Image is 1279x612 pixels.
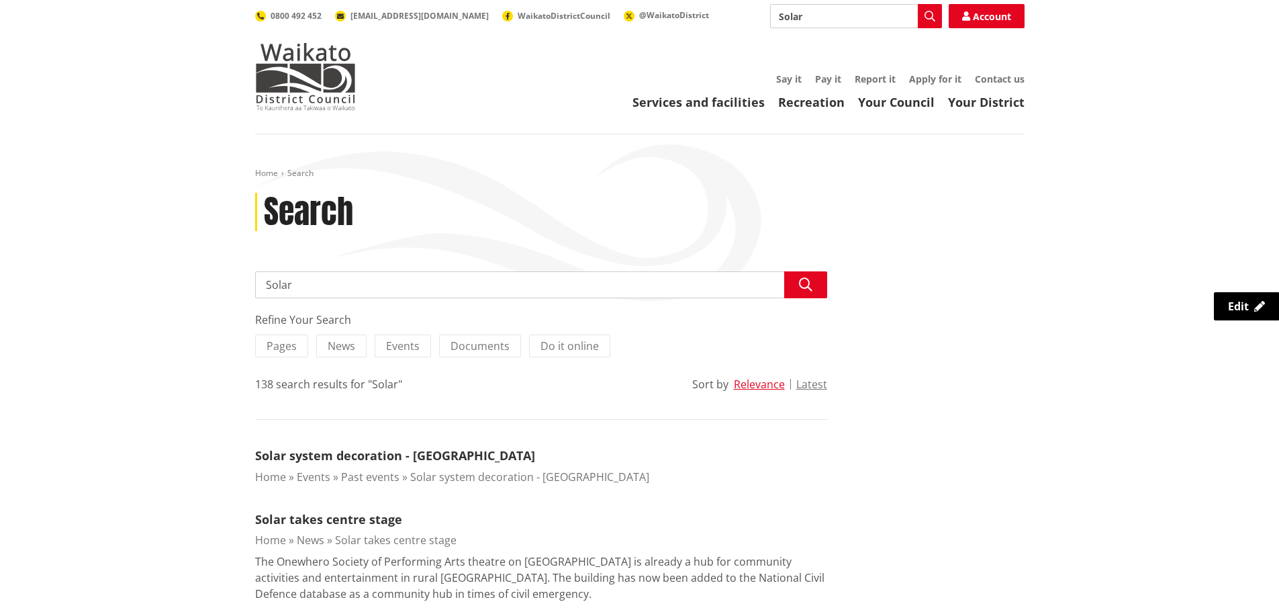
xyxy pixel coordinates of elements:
a: Say it [776,73,802,85]
button: Relevance [734,378,785,390]
button: Latest [796,378,827,390]
span: [EMAIL_ADDRESS][DOMAIN_NAME] [350,10,489,21]
a: Solar takes centre stage [255,511,402,527]
a: Home [255,533,286,548]
span: Events [386,339,420,353]
span: Edit [1228,299,1249,314]
img: Waikato District Council - Te Kaunihera aa Takiwaa o Waikato [255,43,356,110]
a: Solar system decoration - [GEOGRAPHIC_DATA] [410,470,649,484]
a: Your Council [858,94,935,110]
span: Search [287,167,314,179]
div: Sort by [692,376,728,392]
span: 0800 492 452 [271,10,322,21]
span: WaikatoDistrictCouncil [518,10,610,21]
a: Recreation [778,94,845,110]
a: News [297,533,324,548]
a: Solar takes centre stage [335,533,457,548]
span: Do it online [540,339,599,353]
a: Your District [948,94,1025,110]
a: Edit [1214,292,1279,320]
a: Solar system decoration - [GEOGRAPHIC_DATA] [255,447,535,464]
h1: Search [264,193,353,232]
input: Search input [770,4,942,28]
div: Refine Your Search [255,312,827,328]
a: Services and facilities [632,94,765,110]
a: Account [949,4,1025,28]
span: Documents [451,339,510,353]
div: 138 search results for "Solar" [255,376,402,392]
a: Home [255,167,278,179]
a: Pay it [815,73,841,85]
a: 0800 492 452 [255,10,322,21]
a: Report it [855,73,896,85]
a: Home [255,470,286,484]
p: The Onewhero Society of Performing Arts theatre on [GEOGRAPHIC_DATA] is already a hub for communi... [255,554,827,602]
span: Pages [267,339,297,353]
a: WaikatoDistrictCouncil [502,10,610,21]
a: Apply for it [909,73,961,85]
a: Contact us [975,73,1025,85]
nav: breadcrumb [255,168,1025,179]
input: Search input [255,271,827,298]
span: @WaikatoDistrict [639,9,709,21]
span: News [328,339,355,353]
a: Past events [341,470,399,484]
a: Events [297,470,330,484]
a: [EMAIL_ADDRESS][DOMAIN_NAME] [335,10,489,21]
a: @WaikatoDistrict [624,9,709,21]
